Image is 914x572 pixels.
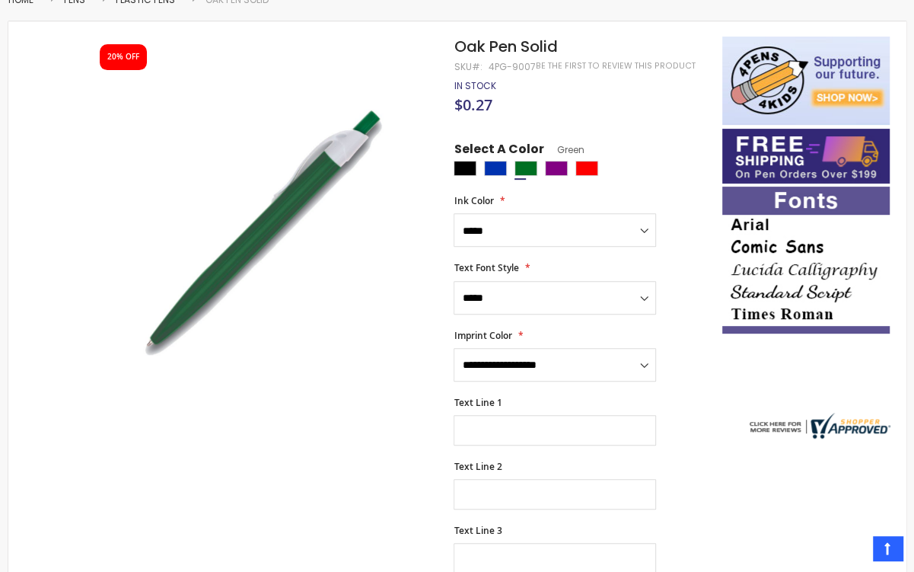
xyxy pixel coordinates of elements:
[85,59,433,407] img: oak_solid_side_green_1_1.jpg
[722,129,890,184] img: Free shipping on orders over $199
[454,141,543,161] span: Select A Color
[484,161,507,176] div: Blue
[107,52,139,62] div: 20% OFF
[514,161,537,176] div: Green
[454,194,493,207] span: Ink Color
[575,161,598,176] div: Red
[535,60,695,72] a: Be the first to review this product
[454,80,495,92] div: Availability
[543,143,584,156] span: Green
[454,460,502,473] span: Text Line 2
[454,94,492,115] span: $0.27
[454,396,502,409] span: Text Line 1
[545,161,568,176] div: Purple
[454,524,502,537] span: Text Line 3
[454,161,476,176] div: Black
[454,261,518,274] span: Text Font Style
[746,413,890,439] img: 4pens.com widget logo
[454,60,482,73] strong: SKU
[722,37,890,125] img: 4pens 4 kids
[722,187,890,334] img: font-personalization-examples
[873,536,903,561] a: Top
[454,329,511,342] span: Imprint Color
[746,429,890,442] a: 4pens.com certificate URL
[488,61,535,73] div: 4PG-9007
[454,79,495,92] span: In stock
[454,36,557,57] span: Oak Pen Solid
